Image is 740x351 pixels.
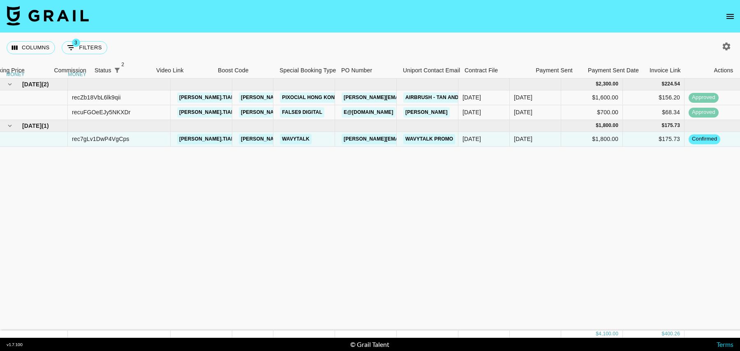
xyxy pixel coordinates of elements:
div: Uniport Contact Email [399,62,460,79]
a: [PERSON_NAME][EMAIL_ADDRESS][DOMAIN_NAME] [239,107,373,118]
div: Aug '25 [514,93,532,102]
a: [PERSON_NAME][EMAIL_ADDRESS][DOMAIN_NAME] [239,134,373,144]
div: Invoice Link [650,62,681,79]
div: Status [95,62,111,79]
span: confirmed [689,135,720,143]
div: $ [596,330,599,337]
span: approved [689,109,719,116]
div: Payment Sent [536,62,573,79]
div: Special Booking Type [275,62,337,79]
button: open drawer [722,8,738,25]
div: $ [662,330,665,337]
div: Invoice Link [645,62,707,79]
button: Show filters [111,65,123,76]
div: rec7gLv1DwP4VgCps [72,135,129,143]
div: © Grail Talent [350,340,389,349]
a: Pixocial Hong Kong Limited [280,92,362,103]
div: PO Number [341,62,372,79]
div: 1,800.00 [599,122,618,129]
a: WavyTalk [280,134,312,144]
a: [PERSON_NAME][EMAIL_ADDRESS][DOMAIN_NAME] [342,134,476,144]
div: Payment Sent Date [588,62,639,79]
a: [PERSON_NAME].tiara1 [177,134,243,144]
button: Select columns [7,41,55,54]
div: $700.00 [561,105,623,120]
button: Sort [123,65,134,76]
button: hide children [4,120,16,132]
div: 30/08/2025 [462,135,481,143]
a: Wavytalk Promo [403,134,455,144]
a: Terms [717,340,733,348]
div: recZb18VbL6lk9qii [72,93,121,102]
button: hide children [4,79,16,90]
div: $ [596,122,599,129]
div: Actions [714,62,733,79]
div: 29/08/2025 [462,108,481,116]
div: 175.73 [664,122,680,129]
div: Special Booking Type [280,62,336,79]
div: 2 active filters [111,65,123,76]
div: Video Link [152,62,214,79]
div: v 1.7.100 [7,342,23,347]
div: Boost Code [214,62,275,79]
div: 224.54 [664,81,680,88]
a: [PERSON_NAME].tiara1 [177,92,243,103]
div: $156.20 [623,90,684,105]
div: $175.73 [623,132,684,147]
div: 4,100.00 [599,330,618,337]
a: [PERSON_NAME].tiara1 [177,107,243,118]
a: [PERSON_NAME] [403,107,450,118]
a: AirBrush - Tan and Body Glow - August [403,92,519,103]
div: Aug '25 [514,108,532,116]
div: Video Link [156,62,184,79]
div: PO Number [337,62,399,79]
span: [DATE] [22,122,42,130]
div: Uniport Contact Email [403,62,460,79]
div: recuFGOeEJy5NKXDr [72,108,131,116]
div: 400.26 [664,330,680,337]
div: money [68,72,86,77]
a: [PERSON_NAME][EMAIL_ADDRESS][DOMAIN_NAME] [239,92,373,103]
div: 2,300.00 [599,81,618,88]
div: $1,800.00 [561,132,623,147]
div: Boost Code [218,62,249,79]
div: $1,600.00 [561,90,623,105]
span: approved [689,94,719,102]
span: ( 2 ) [42,80,49,88]
div: 13/08/2025 [462,93,481,102]
div: Payment Sent Date [584,62,645,79]
div: Payment Sent [522,62,584,79]
div: Contract File [465,62,498,79]
button: Show filters [62,41,107,54]
div: $68.34 [623,105,684,120]
a: [PERSON_NAME][EMAIL_ADDRESS][PERSON_NAME][DOMAIN_NAME] [342,92,518,103]
div: Status [90,62,152,79]
div: $ [596,81,599,88]
div: money [6,72,25,77]
div: Actions [707,62,740,79]
div: Sep '25 [514,135,532,143]
span: ( 1 ) [42,122,49,130]
span: 3 [72,39,80,47]
div: Contract File [460,62,522,79]
div: $ [662,122,665,129]
span: [DATE] [22,80,42,88]
div: $ [662,81,665,88]
a: e@[DOMAIN_NAME] [342,107,395,118]
div: Commission [54,62,86,79]
span: 2 [119,60,127,69]
a: False9 Digital [280,107,324,118]
img: Grail Talent [7,6,89,25]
